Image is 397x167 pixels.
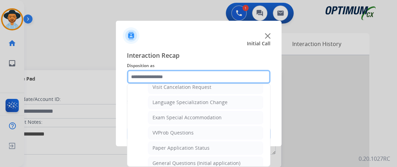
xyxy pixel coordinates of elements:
div: Paper Application Status [153,145,210,151]
img: contactIcon [123,27,139,44]
div: Language Specialization Change [153,99,228,106]
div: VVProb Questions [153,129,194,136]
p: 0.20.1027RC [359,155,390,163]
div: Visit Cancelation Request [153,84,211,91]
div: General Questions (Initial application) [153,160,240,167]
span: Interaction Recap [127,50,270,62]
span: Disposition as [127,62,270,70]
div: Exam Special Accommodation [153,114,222,121]
span: Initial Call [247,40,270,47]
